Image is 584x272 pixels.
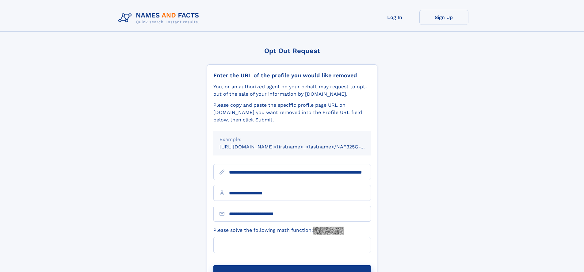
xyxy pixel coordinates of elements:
div: You, or an authorized agent on your behalf, may request to opt-out of the sale of your informatio... [213,83,371,98]
div: Please copy and paste the specific profile page URL on [DOMAIN_NAME] you want removed into the Pr... [213,102,371,124]
div: Opt Out Request [207,47,377,55]
small: [URL][DOMAIN_NAME]<firstname>_<lastname>/NAF325G-xxxxxxxx [219,144,383,150]
a: Sign Up [419,10,468,25]
img: Logo Names and Facts [116,10,204,26]
a: Log In [370,10,419,25]
div: Example: [219,136,365,143]
label: Please solve the following math function: [213,227,344,235]
div: Enter the URL of the profile you would like removed [213,72,371,79]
